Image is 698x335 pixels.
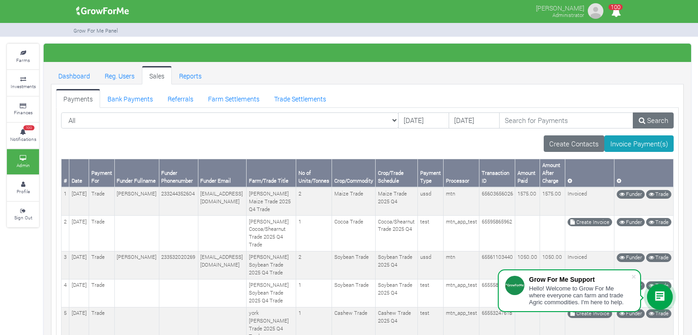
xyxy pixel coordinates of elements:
[479,216,515,251] td: 65595865962
[247,216,296,251] td: [PERSON_NAME] Cocoa/Shearnut Trade 2025 Q4 Trade
[11,83,36,89] small: Investments
[444,251,479,279] td: mtn
[247,279,296,307] td: [PERSON_NAME] Soybean Trade 2025 Q4 Trade
[89,251,115,279] td: Trade
[160,89,201,107] a: Referrals
[114,187,159,215] td: [PERSON_NAME]
[515,251,540,279] td: 1050.00
[89,159,115,187] th: Payment For
[296,279,332,307] td: 1
[332,216,376,251] td: Cocoa Trade
[617,309,645,318] a: Funder
[7,149,39,174] a: Admin
[552,11,584,18] small: Administrator
[444,187,479,215] td: mtn
[607,2,625,22] i: Notifications
[73,27,118,34] small: Grow For Me Panel
[159,251,198,279] td: 233532020269
[376,159,418,187] th: Crop/Trade Schedule
[198,159,247,187] th: Funder Email
[646,218,671,227] a: Trade
[296,187,332,215] td: 2
[62,251,69,279] td: 3
[62,279,69,307] td: 4
[62,159,69,187] th: #
[69,279,89,307] td: [DATE]
[198,251,247,279] td: [EMAIL_ADDRESS][DOMAIN_NAME]
[540,187,565,215] td: 1575.00
[7,44,39,69] a: Farms
[16,57,30,63] small: Farms
[296,216,332,251] td: 1
[568,309,612,318] a: Create Invoice
[69,187,89,215] td: [DATE]
[159,159,198,187] th: Funder Phonenumber
[617,218,645,227] a: Funder
[479,159,515,187] th: Transaction ID
[69,159,89,187] th: Date
[540,159,565,187] th: Amount After Charge
[201,89,267,107] a: Farm Settlements
[69,251,89,279] td: [DATE]
[100,89,160,107] a: Bank Payments
[418,279,444,307] td: test
[7,70,39,95] a: Investments
[7,202,39,227] a: Sign Out
[296,159,332,187] th: No of Units/Tonnes
[97,66,142,84] a: Reg. Users
[376,216,418,251] td: Cocoa/Shearnut Trade 2025 Q4
[14,109,33,116] small: Finances
[267,89,333,107] a: Trade Settlements
[7,123,39,148] a: 100 Notifications
[444,279,479,307] td: mtn_app_test
[565,187,614,215] td: Invoiced
[23,125,34,131] span: 100
[617,253,645,262] a: Funder
[247,251,296,279] td: [PERSON_NAME] Soybean Trade 2025 Q4 Trade
[544,135,605,152] a: Create Contacts
[332,279,376,307] td: Soybean Trade
[62,216,69,251] td: 2
[418,216,444,251] td: test
[418,159,444,187] th: Payment Type
[89,216,115,251] td: Trade
[142,66,172,84] a: Sales
[479,187,515,215] td: 65603656026
[633,112,674,129] a: Search
[376,279,418,307] td: Soybean Trade 2025 Q4
[198,187,247,215] td: [EMAIL_ADDRESS][DOMAIN_NAME]
[418,251,444,279] td: ussd
[332,251,376,279] td: Soybean Trade
[607,9,625,17] a: 100
[529,276,631,283] div: Grow For Me Support
[515,159,540,187] th: Amount Paid
[617,190,645,199] a: Funder
[7,175,39,201] a: Profile
[565,251,614,279] td: Invoiced
[568,218,612,227] a: Create Invoice
[17,188,30,195] small: Profile
[479,251,515,279] td: 65561103440
[604,135,674,152] a: Invoice Payment(s)
[14,214,32,221] small: Sign Out
[586,2,605,20] img: growforme image
[499,112,634,129] input: Search for Payments
[73,2,132,20] img: growforme image
[332,187,376,215] td: Maize Trade
[114,159,159,187] th: Funder Fullname
[444,159,479,187] th: Processor
[376,187,418,215] td: Maize Trade 2025 Q4
[608,4,623,10] span: 100
[114,251,159,279] td: [PERSON_NAME]
[10,136,36,142] small: Notifications
[398,112,449,129] input: DD/MM/YYYY
[159,187,198,215] td: 233244352604
[51,66,97,84] a: Dashboard
[247,187,296,215] td: [PERSON_NAME] Maize Trade 2025 Q4 Trade
[172,66,209,84] a: Reports
[646,309,671,318] a: Trade
[17,162,30,168] small: Admin
[646,190,671,199] a: Trade
[479,279,515,307] td: 65555873551
[536,2,584,13] p: [PERSON_NAME]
